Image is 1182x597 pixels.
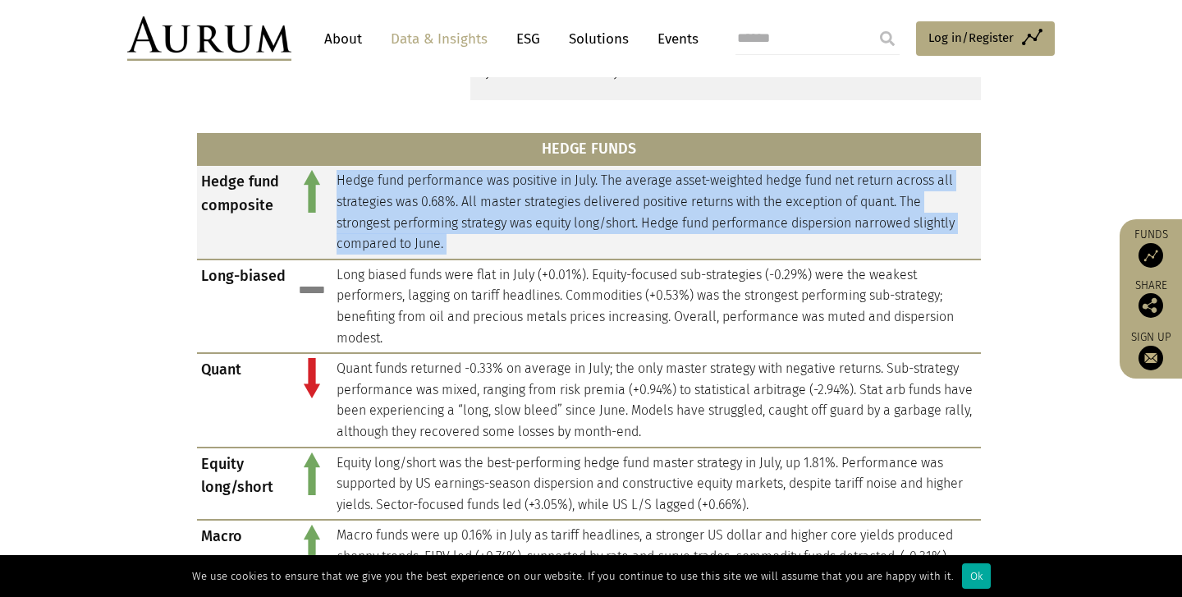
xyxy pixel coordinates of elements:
td: Quant funds returned -0.33% on average in July; the only master strategy with negative returns. S... [332,353,981,447]
td: Long-biased [197,259,291,353]
td: Equity long/short was the best-performing hedge fund master strategy in July, up 1.81%. Performan... [332,448,981,521]
td: Hedge fund performance was positive in July. The average asset-weighted hedge fund net return acr... [332,165,981,259]
img: Access Funds [1138,243,1163,268]
td: Equity long/short [197,448,291,521]
a: Sign up [1128,330,1174,370]
td: Long biased funds were flat in July (+0.01%). Equity-focused sub-strategies (-0.29%) were the wea... [332,259,981,353]
input: Submit [871,22,904,55]
td: Macro [197,520,291,593]
img: Aurum [127,16,291,61]
img: Sign up to our newsletter [1138,346,1163,370]
a: ESG [508,24,548,54]
a: Funds [1128,227,1174,268]
th: HEDGE FUNDS [197,133,981,166]
td: Macro funds were up 0.16% in July as tariff headlines, a stronger US dollar and higher core yield... [332,520,981,593]
a: Events [649,24,699,54]
a: About [316,24,370,54]
div: Share [1128,280,1174,318]
a: Log in/Register [916,21,1055,56]
span: Log in/Register [928,28,1014,48]
td: Hedge fund composite [197,165,291,259]
a: Solutions [561,24,637,54]
div: Ok [962,563,991,589]
img: Share this post [1138,293,1163,318]
td: Quant [197,353,291,447]
a: Data & Insights [383,24,496,54]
